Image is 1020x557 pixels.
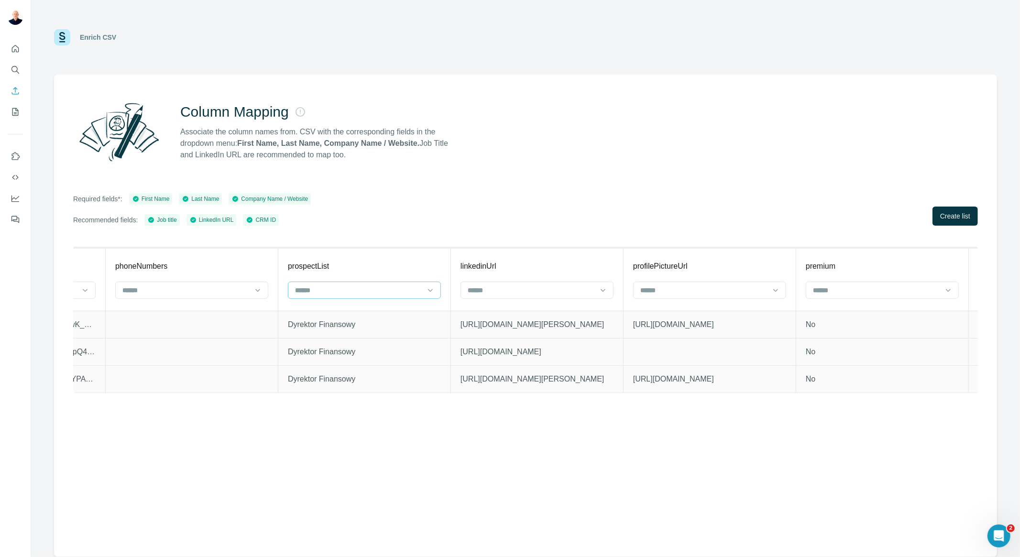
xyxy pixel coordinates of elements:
[461,319,614,330] p: [URL][DOMAIN_NAME][PERSON_NAME]
[288,373,441,385] p: Dyrektor Finansowy
[8,169,23,186] button: Use Surfe API
[288,261,329,272] p: prospectList
[461,261,496,272] p: linkedinUrl
[288,319,441,330] p: Dyrektor Finansowy
[8,61,23,78] button: Search
[288,346,441,358] p: Dyrektor Finansowy
[132,195,170,203] div: First Name
[8,211,23,228] button: Feedback
[8,148,23,165] button: Use Surfe on LinkedIn
[73,215,138,225] p: Recommended fields:
[182,195,219,203] div: Last Name
[806,346,959,358] p: No
[461,373,614,385] p: [URL][DOMAIN_NAME][PERSON_NAME]
[806,261,835,272] p: premium
[633,319,786,330] p: [URL][DOMAIN_NAME]
[231,195,308,203] div: Company Name / Website
[54,29,70,45] img: Surfe Logo
[189,216,234,224] div: LinkedIn URL
[8,40,23,57] button: Quick start
[180,103,289,120] h2: Column Mapping
[806,373,959,385] p: No
[8,190,23,207] button: Dashboard
[633,373,786,385] p: [URL][DOMAIN_NAME]
[8,10,23,25] img: Avatar
[8,103,23,120] button: My lists
[246,216,276,224] div: CRM ID
[237,139,419,147] strong: First Name, Last Name, Company Name / Website.
[80,33,116,42] div: Enrich CSV
[73,98,165,166] img: Surfe Illustration - Column Mapping
[806,319,959,330] p: No
[8,82,23,99] button: Enrich CSV
[932,207,978,226] button: Create list
[73,194,122,204] p: Required fields*:
[180,126,457,161] p: Associate the column names from. CSV with the corresponding fields in the dropdown menu: Job Titl...
[147,216,176,224] div: Job title
[633,261,688,272] p: profilePictureUrl
[940,211,970,221] span: Create list
[1007,524,1015,532] span: 2
[987,524,1010,547] iframe: Intercom live chat
[115,261,167,272] p: phoneNumbers
[461,346,614,358] p: [URL][DOMAIN_NAME]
